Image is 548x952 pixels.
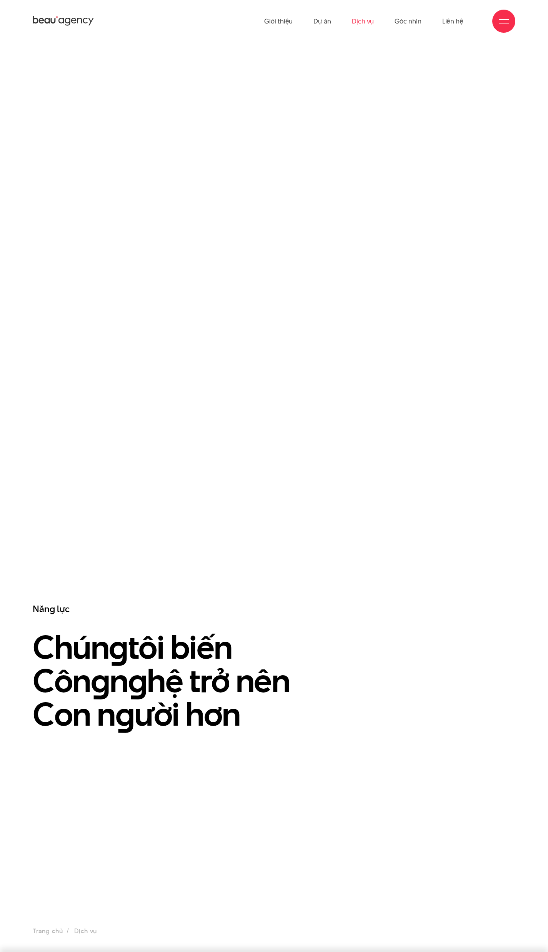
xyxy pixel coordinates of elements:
[91,658,110,703] en: g
[115,691,135,737] en: g
[33,631,310,731] h1: Chún tôi biến Côn n hệ trở nên Con n ười hơn
[33,603,310,615] h3: Năng lực
[109,624,128,670] en: g
[128,658,147,703] en: g
[33,927,63,935] a: Trang chủ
